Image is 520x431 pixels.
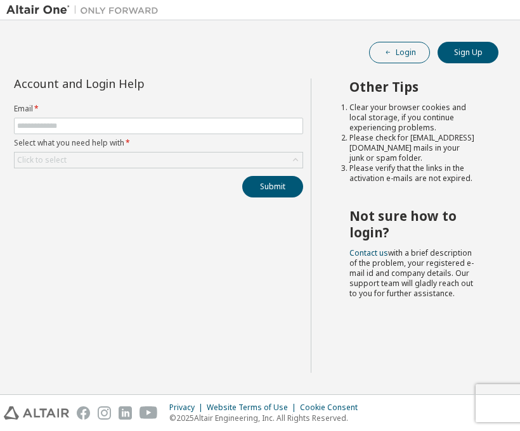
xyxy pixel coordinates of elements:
img: altair_logo.svg [4,406,69,420]
div: Website Terms of Use [207,403,300,413]
button: Submit [242,176,303,197]
div: Cookie Consent [300,403,365,413]
img: Altair One [6,4,165,16]
span: with a brief description of the problem, your registered e-mail id and company details. Our suppo... [349,247,474,299]
h2: Not sure how to login? [349,208,476,241]
img: instagram.svg [98,406,111,420]
li: Please check for [EMAIL_ADDRESS][DOMAIN_NAME] mails in your junk or spam folder. [349,133,476,163]
button: Sign Up [438,42,498,63]
div: Click to select [17,155,67,165]
h2: Other Tips [349,78,476,95]
img: linkedin.svg [119,406,132,420]
li: Clear your browser cookies and local storage, if you continue experiencing problems. [349,103,476,133]
img: youtube.svg [140,406,158,420]
div: Privacy [169,403,207,413]
img: facebook.svg [77,406,90,420]
li: Please verify that the links in the activation e-mails are not expired. [349,163,476,184]
label: Select what you need help with [14,138,303,148]
label: Email [14,104,303,114]
p: © 2025 Altair Engineering, Inc. All Rights Reserved. [169,413,365,423]
div: Click to select [15,153,302,168]
button: Login [369,42,430,63]
div: Account and Login Help [14,78,245,89]
a: Contact us [349,247,388,258]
